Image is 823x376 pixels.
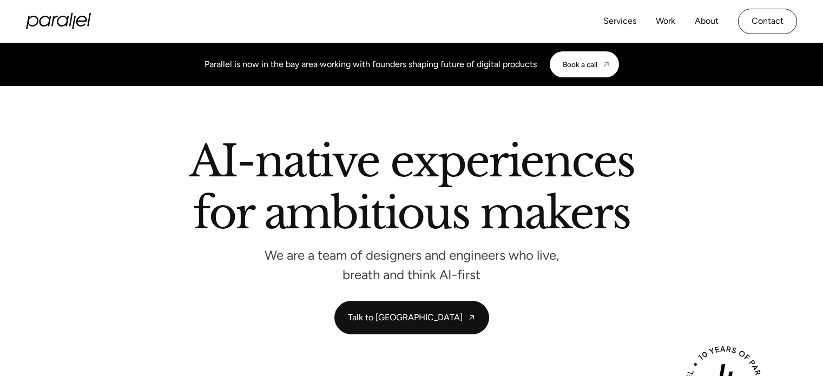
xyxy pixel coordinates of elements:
[249,250,574,279] p: We are a team of designers and engineers who live, breath and think AI-first
[563,60,597,69] div: Book a call
[695,14,719,29] a: About
[738,9,797,34] a: Contact
[205,58,537,71] div: Parallel is now in the bay area working with founders shaping future of digital products
[26,13,91,29] a: home
[103,140,720,239] h2: AI-native experiences for ambitious makers
[550,51,619,77] a: Book a call
[603,14,636,29] a: Services
[656,14,675,29] a: Work
[602,60,610,69] img: CTA arrow image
